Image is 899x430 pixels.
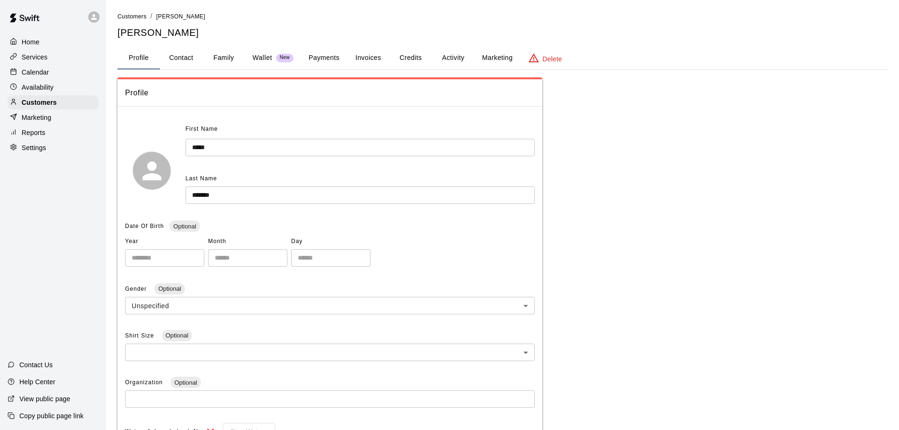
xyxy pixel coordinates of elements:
a: Services [8,50,99,64]
a: Settings [8,141,99,155]
li: / [151,11,152,21]
a: Marketing [8,110,99,125]
span: Last Name [185,175,217,182]
p: Help Center [19,377,55,387]
a: Customers [8,95,99,110]
a: Availability [8,80,99,94]
nav: breadcrumb [118,11,888,22]
button: Family [202,47,245,69]
span: Organization [125,379,165,386]
p: Wallet [252,53,272,63]
p: Home [22,37,40,47]
span: Optional [169,223,200,230]
a: Customers [118,12,147,20]
span: Date Of Birth [125,223,164,229]
a: Home [8,35,99,49]
span: Optional [170,379,201,386]
a: Calendar [8,65,99,79]
p: Settings [22,143,46,152]
span: Profile [125,87,535,99]
p: Contact Us [19,360,53,370]
span: Customers [118,13,147,20]
button: Profile [118,47,160,69]
h5: [PERSON_NAME] [118,26,888,39]
div: basic tabs example [118,47,888,69]
span: Year [125,234,204,249]
p: Copy public page link [19,411,84,421]
span: New [276,55,294,61]
span: Shirt Size [125,332,156,339]
button: Invoices [347,47,389,69]
p: Customers [22,98,57,107]
button: Contact [160,47,202,69]
p: Calendar [22,67,49,77]
button: Marketing [474,47,520,69]
p: Availability [22,83,54,92]
span: Gender [125,286,149,292]
p: Services [22,52,48,62]
span: Day [291,234,370,249]
button: Activity [432,47,474,69]
span: First Name [185,122,218,137]
div: Unspecified [125,297,535,314]
button: Payments [301,47,347,69]
p: View public page [19,394,70,404]
p: Marketing [22,113,51,122]
span: Month [208,234,287,249]
p: Delete [543,54,562,64]
span: [PERSON_NAME] [156,13,205,20]
a: Reports [8,126,99,140]
p: Reports [22,128,45,137]
button: Credits [389,47,432,69]
span: Optional [154,285,185,292]
span: Optional [162,332,192,339]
